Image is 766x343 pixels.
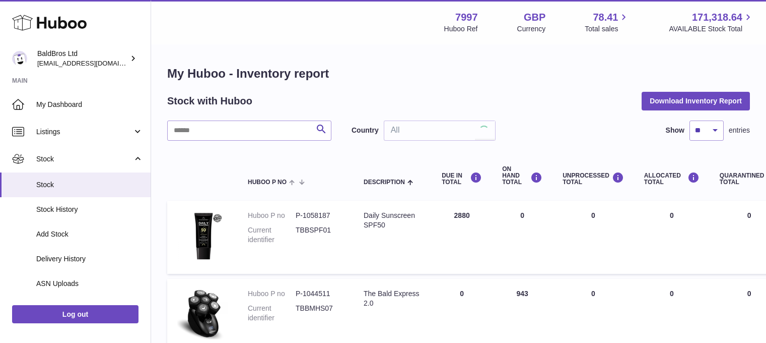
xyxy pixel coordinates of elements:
[36,127,132,137] span: Listings
[563,172,624,186] div: UNPROCESSED Total
[669,24,754,34] span: AVAILABLE Stock Total
[167,94,252,108] h2: Stock with Huboo
[585,24,630,34] span: Total sales
[296,289,343,299] dd: P-1044511
[36,154,132,164] span: Stock
[364,289,422,308] div: The Bald Express 2.0
[12,305,138,323] a: Log out
[177,211,228,261] img: product image
[692,11,742,24] span: 171,318.64
[455,11,478,24] strong: 7997
[36,279,143,289] span: ASN Uploads
[747,211,751,219] span: 0
[502,166,542,186] div: ON HAND Total
[669,11,754,34] a: 171,318.64 AVAILABLE Stock Total
[644,172,700,186] div: ALLOCATED Total
[248,304,296,323] dt: Current identifier
[634,201,710,274] td: 0
[432,201,492,274] td: 2880
[12,51,27,66] img: internalAdmin-7997@internal.huboo.com
[167,66,750,82] h1: My Huboo - Inventory report
[36,205,143,214] span: Stock History
[442,172,482,186] div: DUE IN TOTAL
[364,179,405,186] span: Description
[585,11,630,34] a: 78.41 Total sales
[296,211,343,220] dd: P-1058187
[248,179,287,186] span: Huboo P no
[364,211,422,230] div: Daily Sunscreen SPF50
[37,59,148,67] span: [EMAIL_ADDRESS][DOMAIN_NAME]
[36,230,143,239] span: Add Stock
[593,11,618,24] span: 78.41
[729,126,750,135] span: entries
[444,24,478,34] div: Huboo Ref
[177,289,228,339] img: product image
[248,289,296,299] dt: Huboo P no
[352,126,379,135] label: Country
[296,225,343,245] dd: TBBSPF01
[36,100,143,109] span: My Dashboard
[747,290,751,298] span: 0
[492,201,552,274] td: 0
[36,254,143,264] span: Delivery History
[517,24,546,34] div: Currency
[552,201,634,274] td: 0
[296,304,343,323] dd: TBBMHS07
[248,225,296,245] dt: Current identifier
[642,92,750,110] button: Download Inventory Report
[37,49,128,68] div: BaldBros Ltd
[36,180,143,190] span: Stock
[248,211,296,220] dt: Huboo P no
[524,11,545,24] strong: GBP
[666,126,684,135] label: Show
